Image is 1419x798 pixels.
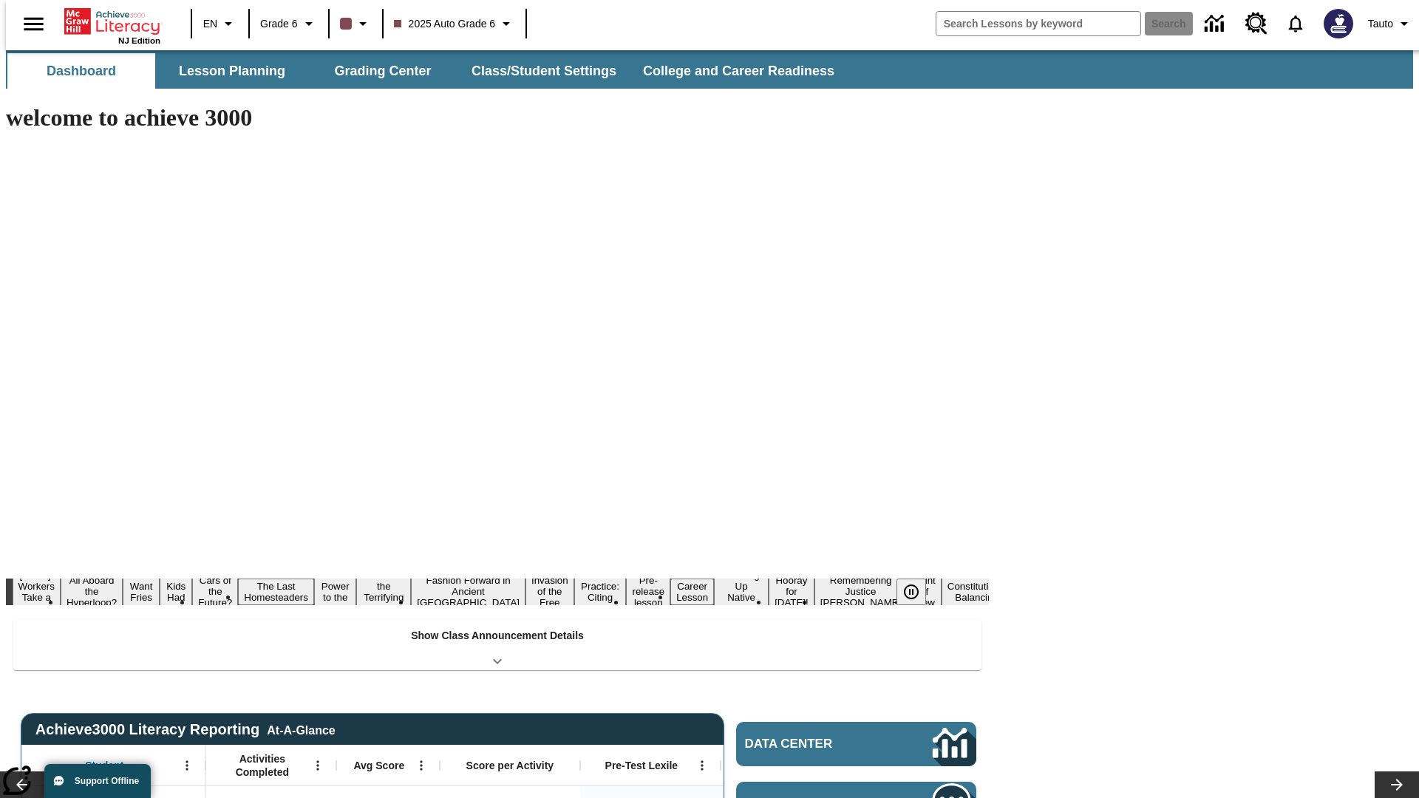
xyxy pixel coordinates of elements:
button: Pause [896,579,926,605]
div: Show Class Announcement Details [13,619,981,670]
button: Open Menu [410,754,432,777]
a: Resource Center, Will open in new tab [1236,4,1276,44]
span: Avg Score [353,759,404,772]
span: Data Center [745,737,883,751]
button: Support Offline [44,764,151,798]
span: NJ Edition [118,36,160,45]
a: Notifications [1276,4,1315,43]
div: At-A-Glance [267,721,335,737]
span: Support Offline [75,776,139,786]
button: Slide 4 Dirty Jobs Kids Had To Do [160,556,192,627]
button: Slide 11 Mixed Practice: Citing Evidence [574,567,627,616]
span: EN [203,16,217,32]
button: Slide 16 Remembering Justice O'Connor [814,573,908,610]
div: Pause [896,579,941,605]
button: Select a new avatar [1315,4,1362,43]
span: 2025 Auto Grade 6 [394,16,496,32]
button: Class color is dark brown. Change class color [334,10,378,37]
button: Slide 12 Pre-release lesson [626,573,670,610]
a: Home [64,7,160,36]
span: Activities Completed [214,752,311,779]
a: Data Center [1196,4,1236,44]
button: Slide 7 Solar Power to the People [314,567,357,616]
button: Slide 15 Hooray for Constitution Day! [769,573,814,610]
button: Slide 6 The Last Homesteaders [238,579,314,605]
button: Grading Center [309,53,457,89]
div: SubNavbar [6,53,848,89]
button: Open Menu [307,754,329,777]
button: Slide 2 All Aboard the Hyperloop? [61,573,123,610]
span: Student [85,759,123,772]
button: Open Menu [691,754,713,777]
h1: welcome to achieve 3000 [6,104,989,132]
button: Slide 10 The Invasion of the Free CD [525,562,574,621]
button: Dashboard [7,53,155,89]
button: Slide 5 Cars of the Future? [192,573,238,610]
button: Slide 8 Attack of the Terrifying Tomatoes [356,567,411,616]
img: Avatar [1324,9,1353,38]
button: Class/Student Settings [460,53,628,89]
a: Data Center [736,722,976,766]
span: Score per Activity [466,759,554,772]
span: Tauto [1368,16,1393,32]
button: Slide 9 Fashion Forward in Ancient Rome [411,573,525,610]
button: Slide 14 Cooking Up Native Traditions [714,567,769,616]
span: Grade 6 [260,16,298,32]
button: College and Career Readiness [631,53,846,89]
input: search field [936,12,1140,35]
button: Open side menu [12,2,55,46]
button: Grade: Grade 6, Select a grade [254,10,324,37]
button: Language: EN, Select a language [197,10,244,37]
button: Profile/Settings [1362,10,1419,37]
button: Slide 1 Labor Day: Workers Take a Stand [13,567,61,616]
button: Lesson carousel, Next [1375,771,1419,798]
button: Slide 3 Do You Want Fries With That? [123,556,160,627]
p: Show Class Announcement Details [411,628,584,644]
div: Home [64,5,160,45]
span: Pre-Test Lexile [605,759,678,772]
div: SubNavbar [6,50,1413,89]
button: Class: 2025 Auto Grade 6, Select your class [388,10,522,37]
span: Achieve3000 Literacy Reporting [35,721,336,738]
button: Slide 18 The Constitution's Balancing Act [942,567,1013,616]
button: Lesson Planning [158,53,306,89]
button: Slide 13 Career Lesson [670,579,714,605]
button: Open Menu [176,754,198,777]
